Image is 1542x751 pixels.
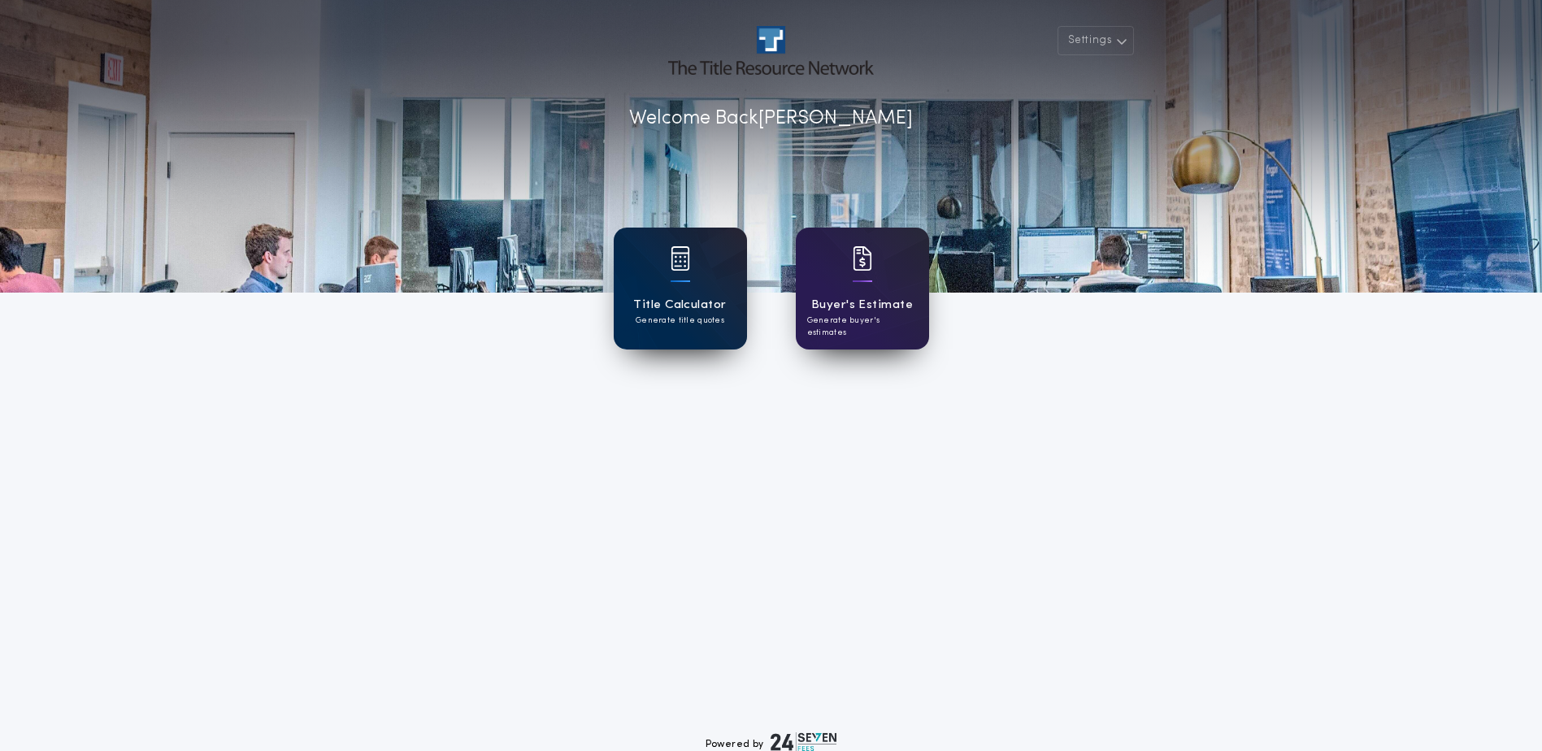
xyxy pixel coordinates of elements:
h1: Buyer's Estimate [811,296,913,315]
button: Settings [1058,26,1134,55]
p: Welcome Back [PERSON_NAME] [629,104,913,133]
img: card icon [671,246,690,271]
p: Generate title quotes [636,315,724,327]
p: Generate buyer's estimates [807,315,918,339]
img: card icon [853,246,872,271]
a: card iconTitle CalculatorGenerate title quotes [614,228,747,349]
h1: Title Calculator [633,296,726,315]
img: account-logo [668,26,873,75]
a: card iconBuyer's EstimateGenerate buyer's estimates [796,228,929,349]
